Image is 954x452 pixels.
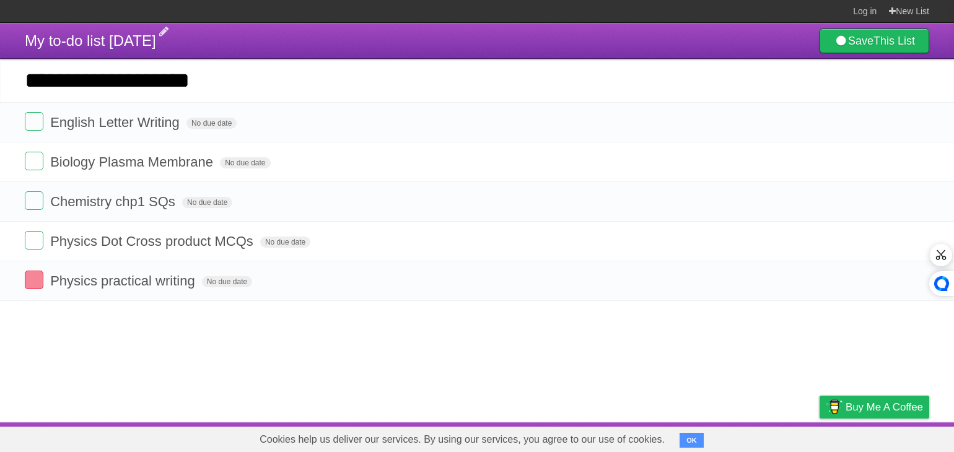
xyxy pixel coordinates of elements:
a: SaveThis List [820,28,929,53]
label: Done [25,271,43,289]
span: No due date [182,197,232,208]
span: Chemistry chp1 SQs [50,194,178,209]
span: No due date [202,276,252,287]
span: Physics Dot Cross product MCQs [50,233,256,249]
label: Done [25,152,43,170]
a: Suggest a feature [851,425,929,449]
span: Physics practical writing [50,273,198,289]
span: No due date [260,237,310,248]
label: Done [25,191,43,210]
b: This List [873,35,915,47]
a: Privacy [803,425,836,449]
span: English Letter Writing [50,115,183,130]
span: Buy me a coffee [846,396,923,418]
span: My to-do list [DATE] [25,32,156,49]
span: Cookies help us deliver our services. By using our services, you agree to our use of cookies. [247,427,677,452]
a: About [655,425,681,449]
span: No due date [220,157,270,168]
a: Developers [696,425,746,449]
a: Terms [761,425,789,449]
label: Done [25,231,43,250]
a: Buy me a coffee [820,396,929,419]
label: Done [25,112,43,131]
span: Biology Plasma Membrane [50,154,216,170]
button: OK [680,433,704,448]
span: No due date [186,118,237,129]
img: Buy me a coffee [826,396,842,417]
